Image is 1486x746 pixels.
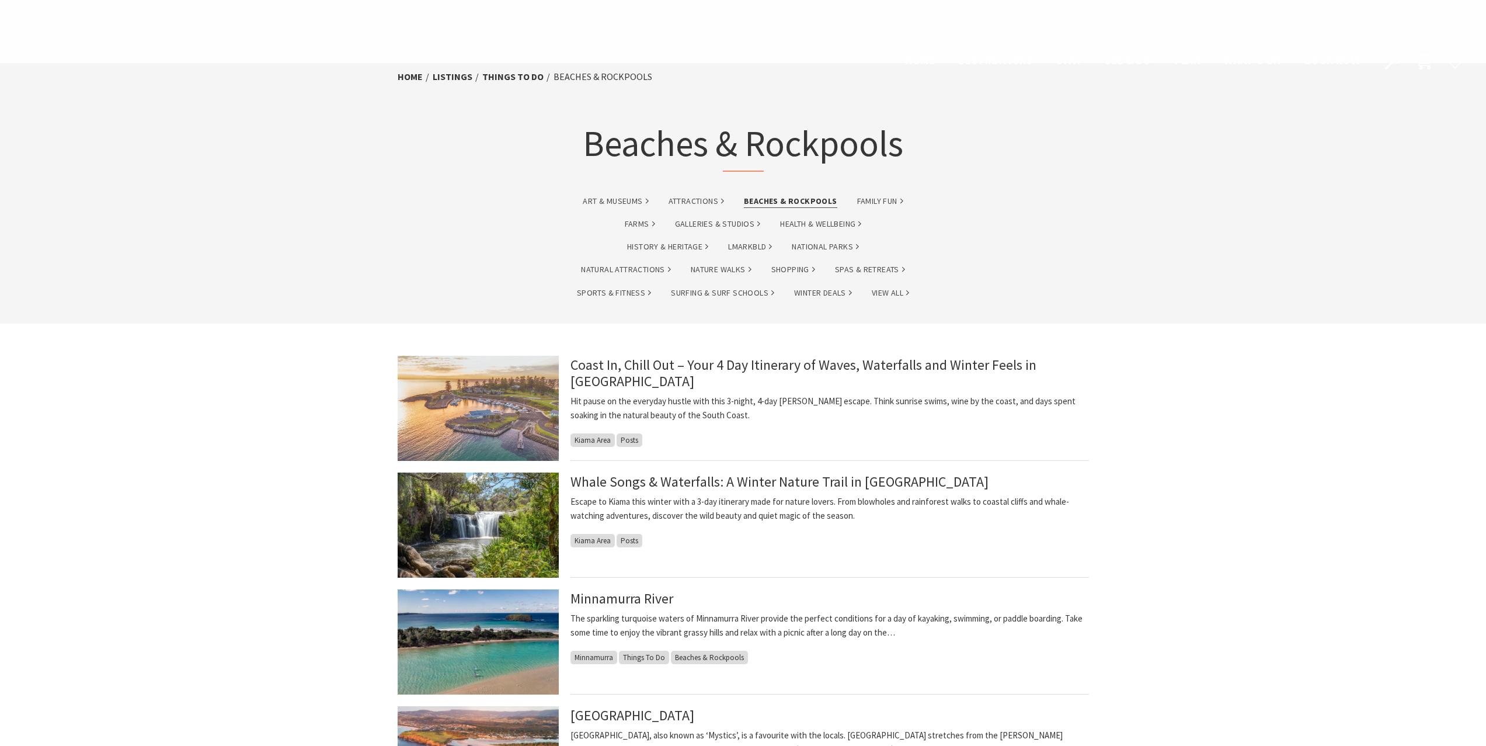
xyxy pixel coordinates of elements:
[857,195,903,208] a: Family Fun
[744,195,837,208] a: Beaches & Rockpools
[671,651,748,664] span: Beaches & Rockpools
[570,534,615,547] span: Kiama Area
[627,240,708,254] a: History & Heritage
[577,286,651,300] a: Sports & Fitness
[619,651,669,664] span: Things To Do
[570,495,1089,523] p: Escape to Kiama this winter with a 3-day itinerary made for nature lovers. From blowholes and rai...
[893,51,1372,71] nav: Main Menu
[669,195,724,208] a: Attractions
[398,473,559,578] img: Kiama Waterfall
[1105,53,1151,67] span: See & Do
[570,356,1036,390] a: Coast In, Chill Out – Your 4 Day Itinerary of Waves, Waterfalls and Winter Feels in [GEOGRAPHIC_D...
[570,589,673,608] a: Minnamurra River
[675,217,761,231] a: Galleries & Studios
[398,589,559,695] img: SUP Minnamurra River
[1175,53,1201,67] span: Plan
[792,240,859,254] a: National Parks
[570,612,1089,640] p: The sparkling turquoise waters of Minnamurra River provide the perfect conditions for a day of ka...
[771,263,815,276] a: Shopping
[872,286,909,300] a: View All
[835,263,905,276] a: Spas & Retreats
[691,263,751,276] a: Nature Walks
[728,240,772,254] a: lmarkbld
[570,651,617,664] span: Minnamurra
[583,91,903,172] h1: Beaches & Rockpools
[1224,53,1281,67] span: What’s On
[570,473,989,491] a: Whale Songs & Waterfalls: A Winter Nature Trail in [GEOGRAPHIC_DATA]
[570,394,1089,422] p: Hit pause on the everyday hustle with this 3-night, 4-day [PERSON_NAME] escape. Think sunrise swi...
[581,263,671,276] a: Natural Attractions
[570,706,694,724] a: [GEOGRAPHIC_DATA]
[398,356,559,461] img: Kiama Harbour
[617,534,642,547] span: Posts
[570,433,615,447] span: Kiama Area
[583,195,648,208] a: Art & Museums
[625,217,655,231] a: Farms
[617,433,642,447] span: Posts
[1056,53,1082,67] span: Stay
[794,286,852,300] a: Winter Deals
[905,53,935,67] span: Home
[958,53,1033,67] span: Destinations
[1304,53,1360,67] span: Book now
[671,286,774,300] a: Surfing & Surf Schools
[780,217,861,231] a: Health & Wellbeing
